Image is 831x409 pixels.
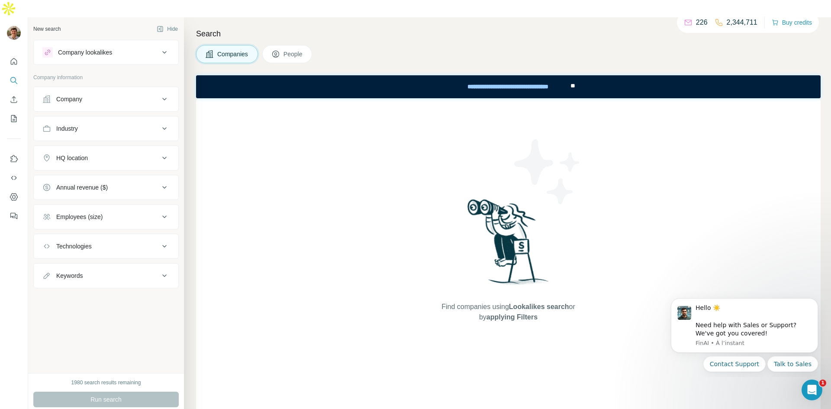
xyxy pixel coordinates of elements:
[509,303,569,310] span: Lookalikes search
[439,302,577,322] span: Find companies using or by
[34,265,178,286] button: Keywords
[56,124,78,133] div: Industry
[34,118,178,139] button: Industry
[56,242,92,251] div: Technologies
[802,380,822,400] iframe: Intercom live chat
[34,89,178,109] button: Company
[464,197,554,293] img: Surfe Illustration - Woman searching with binoculars
[7,73,21,88] button: Search
[34,148,178,168] button: HQ location
[658,290,831,377] iframe: Intercom notifications message
[7,189,21,205] button: Dashboard
[34,236,178,257] button: Technologies
[56,95,82,103] div: Company
[56,271,83,280] div: Keywords
[7,26,21,40] img: Avatar
[56,213,103,221] div: Employees (size)
[151,23,184,35] button: Hide
[58,48,112,57] div: Company lookalikes
[7,208,21,224] button: Feedback
[727,17,757,28] p: 2,344,711
[486,313,538,321] span: applying Filters
[34,206,178,227] button: Employees (size)
[7,54,21,69] button: Quick start
[56,154,88,162] div: HQ location
[33,25,61,33] div: New search
[196,28,821,40] h4: Search
[7,111,21,126] button: My lists
[34,177,178,198] button: Annual revenue ($)
[696,17,708,28] p: 226
[7,170,21,186] button: Use Surfe API
[819,380,826,386] span: 1
[34,42,178,63] button: Company lookalikes
[196,75,821,98] iframe: Banner
[509,133,586,211] img: Surfe Illustration - Stars
[33,74,179,81] p: Company information
[7,151,21,167] button: Use Surfe on LinkedIn
[772,16,812,29] button: Buy credits
[7,92,21,107] button: Enrich CSV
[217,50,249,58] span: Companies
[56,183,108,192] div: Annual revenue ($)
[283,50,303,58] span: People
[71,379,141,386] div: 1980 search results remaining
